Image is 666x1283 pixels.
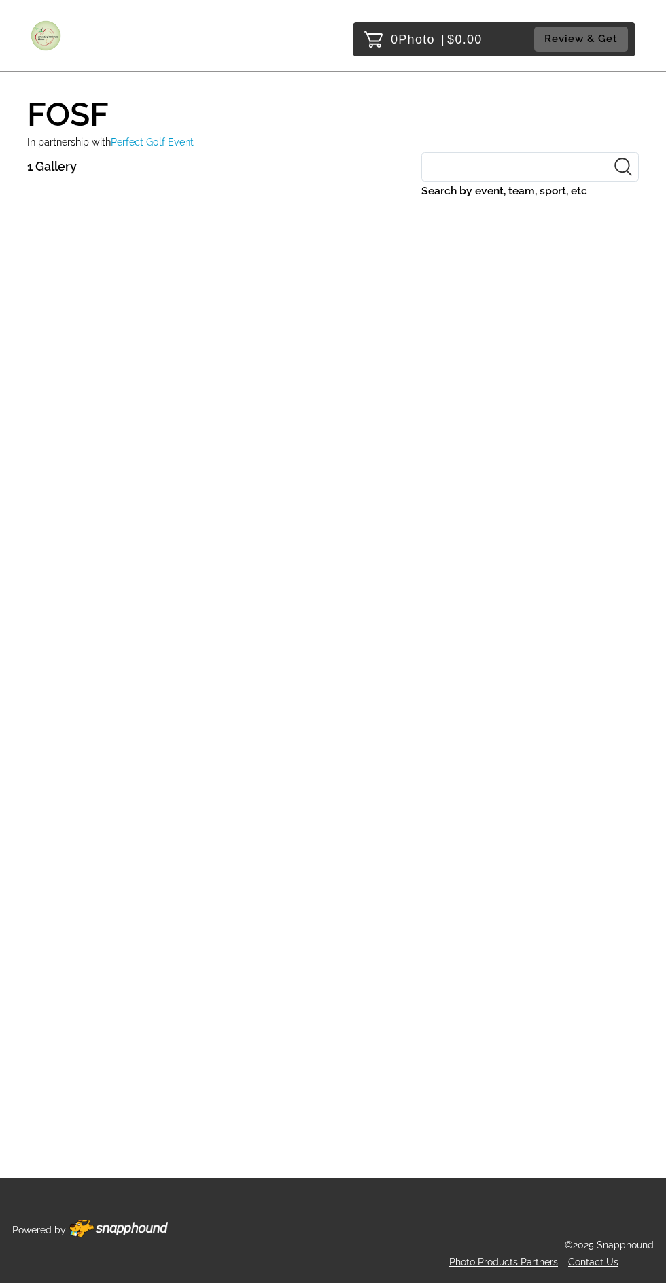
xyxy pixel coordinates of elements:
img: Snapphound Logo [31,20,61,51]
span: Perfect Golf Event [111,136,194,148]
a: Review & Get [534,27,632,52]
a: Contact Us [568,1256,618,1267]
img: Footer [69,1220,168,1237]
p: 0 $0.00 [391,29,483,50]
p: Powered by [12,1222,66,1239]
p: 1 Gallery [27,156,77,177]
span: | [441,33,445,46]
h1: FOSF [27,86,639,131]
span: Photo [398,29,435,50]
a: Photo Products Partners [449,1256,558,1267]
button: Review & Get [534,27,628,52]
p: ©2025 Snapphound [565,1237,654,1254]
label: Search by event, team, sport, etc [421,182,639,201]
small: In partnership with [27,136,194,148]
